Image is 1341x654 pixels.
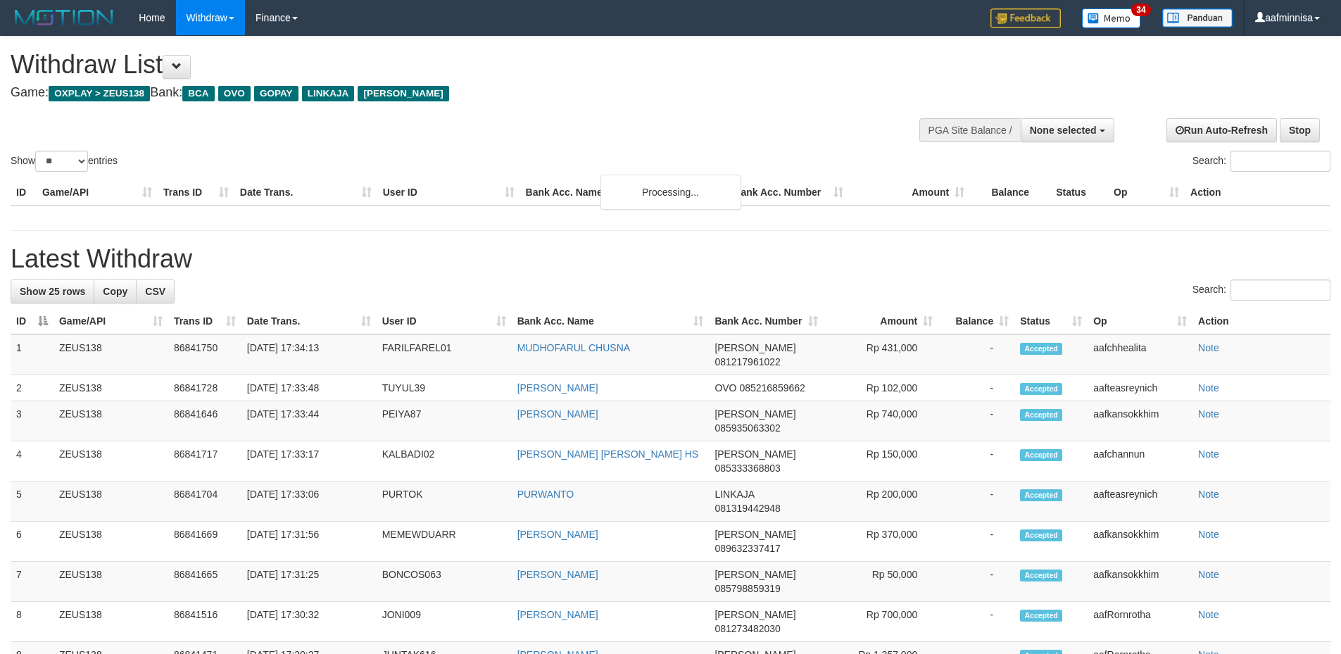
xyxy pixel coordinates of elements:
td: 5 [11,482,53,522]
input: Search: [1230,279,1330,301]
td: aafkansokkhim [1088,562,1192,602]
th: Date Trans.: activate to sort column ascending [241,308,377,334]
td: - [938,482,1014,522]
h1: Withdraw List [11,51,880,79]
select: Showentries [35,151,88,172]
span: OXPLAY > ZEUS138 [49,86,150,101]
h1: Latest Withdraw [11,245,1330,273]
a: [PERSON_NAME] [517,408,598,420]
th: Action [1192,308,1330,334]
td: - [938,562,1014,602]
td: TUYUL39 [377,375,512,401]
span: Accepted [1020,343,1062,355]
a: [PERSON_NAME] [517,569,598,580]
td: ZEUS138 [53,401,168,441]
td: aafchhealita [1088,334,1192,375]
td: - [938,375,1014,401]
span: Copy 085935063302 to clipboard [714,422,780,434]
th: Game/API: activate to sort column ascending [53,308,168,334]
span: LINKAJA [714,489,754,500]
td: aafRornrotha [1088,602,1192,642]
a: Note [1198,529,1219,540]
td: aafteasreynich [1088,375,1192,401]
td: 8 [11,602,53,642]
th: ID [11,180,37,206]
a: Note [1198,489,1219,500]
th: Action [1185,180,1330,206]
input: Search: [1230,151,1330,172]
td: [DATE] 17:31:56 [241,522,377,562]
td: [DATE] 17:30:32 [241,602,377,642]
span: Accepted [1020,489,1062,501]
td: Rp 431,000 [824,334,938,375]
a: [PERSON_NAME] [PERSON_NAME] HS [517,448,699,460]
td: Rp 150,000 [824,441,938,482]
span: [PERSON_NAME] [714,609,795,620]
h4: Game: Bank: [11,86,880,100]
td: 86841665 [168,562,241,602]
span: CSV [145,286,165,297]
a: Show 25 rows [11,279,94,303]
td: [DATE] 17:33:44 [241,401,377,441]
td: - [938,441,1014,482]
td: [DATE] 17:31:25 [241,562,377,602]
span: 34 [1131,4,1150,16]
span: Accepted [1020,529,1062,541]
th: Trans ID: activate to sort column ascending [168,308,241,334]
span: Show 25 rows [20,286,85,297]
span: Copy 081319442948 to clipboard [714,503,780,514]
a: MUDHOFARUL CHUSNA [517,342,631,353]
span: Accepted [1020,449,1062,461]
th: Bank Acc. Name [520,180,729,206]
td: [DATE] 17:33:06 [241,482,377,522]
td: aafkansokkhim [1088,401,1192,441]
td: ZEUS138 [53,375,168,401]
td: PEIYA87 [377,401,512,441]
td: Rp 700,000 [824,602,938,642]
td: - [938,401,1014,441]
span: Copy 085333368803 to clipboard [714,463,780,474]
td: - [938,522,1014,562]
span: OVO [218,86,251,101]
th: Trans ID [158,180,234,206]
td: BONCOS063 [377,562,512,602]
a: Copy [94,279,137,303]
a: Run Auto-Refresh [1166,118,1277,142]
td: Rp 200,000 [824,482,938,522]
th: ID: activate to sort column descending [11,308,53,334]
th: Amount: activate to sort column ascending [824,308,938,334]
img: Button%20Memo.svg [1082,8,1141,28]
td: ZEUS138 [53,482,168,522]
label: Show entries [11,151,118,172]
a: Stop [1280,118,1320,142]
th: Balance [970,180,1050,206]
td: [DATE] 17:34:13 [241,334,377,375]
td: [DATE] 17:33:48 [241,375,377,401]
img: panduan.png [1162,8,1233,27]
td: ZEUS138 [53,522,168,562]
span: None selected [1030,125,1097,136]
span: Copy 081217961022 to clipboard [714,356,780,367]
div: Processing... [600,175,741,210]
td: 86841728 [168,375,241,401]
span: Accepted [1020,409,1062,421]
td: FARILFAREL01 [377,334,512,375]
th: User ID [377,180,520,206]
a: Note [1198,408,1219,420]
td: 3 [11,401,53,441]
span: Copy 089632337417 to clipboard [714,543,780,554]
td: ZEUS138 [53,562,168,602]
td: PURTOK [377,482,512,522]
td: Rp 740,000 [824,401,938,441]
th: Balance: activate to sort column ascending [938,308,1014,334]
th: Bank Acc. Number [728,180,849,206]
td: 86841704 [168,482,241,522]
td: Rp 102,000 [824,375,938,401]
a: Note [1198,609,1219,620]
td: aafchannun [1088,441,1192,482]
span: [PERSON_NAME] [714,448,795,460]
span: Accepted [1020,570,1062,581]
span: [PERSON_NAME] [714,408,795,420]
td: ZEUS138 [53,441,168,482]
td: ZEUS138 [53,334,168,375]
